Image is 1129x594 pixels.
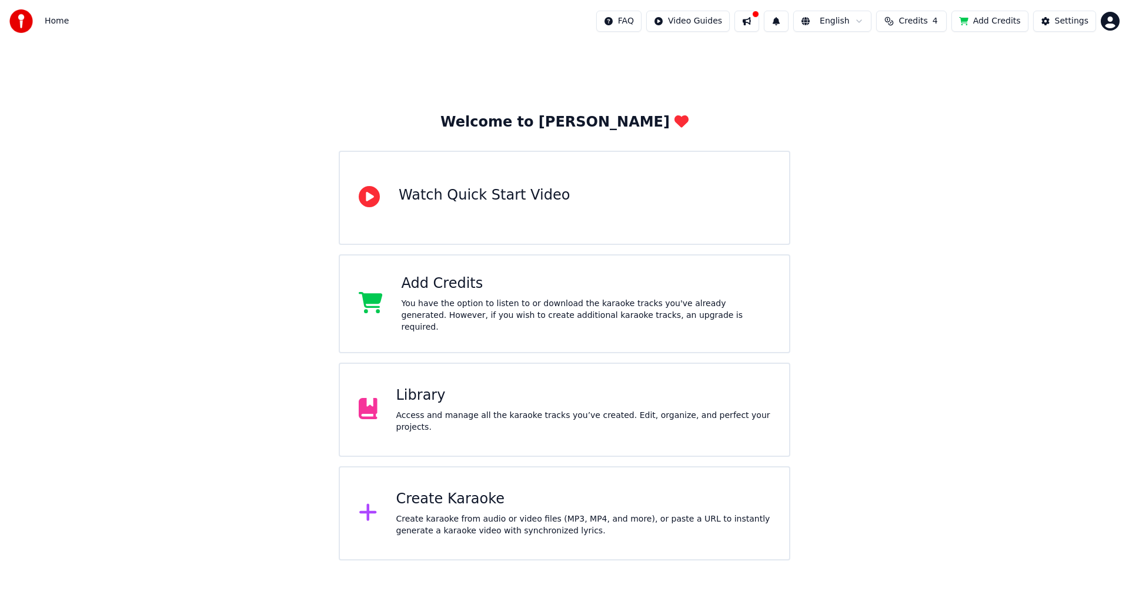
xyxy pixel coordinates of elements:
[396,410,771,433] div: Access and manage all the karaoke tracks you’ve created. Edit, organize, and perfect your projects.
[45,15,69,27] nav: breadcrumb
[1055,15,1088,27] div: Settings
[596,11,642,32] button: FAQ
[399,186,570,205] div: Watch Quick Start Video
[45,15,69,27] span: Home
[402,274,771,293] div: Add Credits
[1033,11,1096,32] button: Settings
[898,15,927,27] span: Credits
[396,490,771,509] div: Create Karaoke
[396,513,771,537] div: Create karaoke from audio or video files (MP3, MP4, and more), or paste a URL to instantly genera...
[933,15,938,27] span: 4
[951,11,1028,32] button: Add Credits
[440,113,689,132] div: Welcome to [PERSON_NAME]
[9,9,33,33] img: youka
[646,11,730,32] button: Video Guides
[396,386,771,405] div: Library
[876,11,947,32] button: Credits4
[402,298,771,333] div: You have the option to listen to or download the karaoke tracks you've already generated. However...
